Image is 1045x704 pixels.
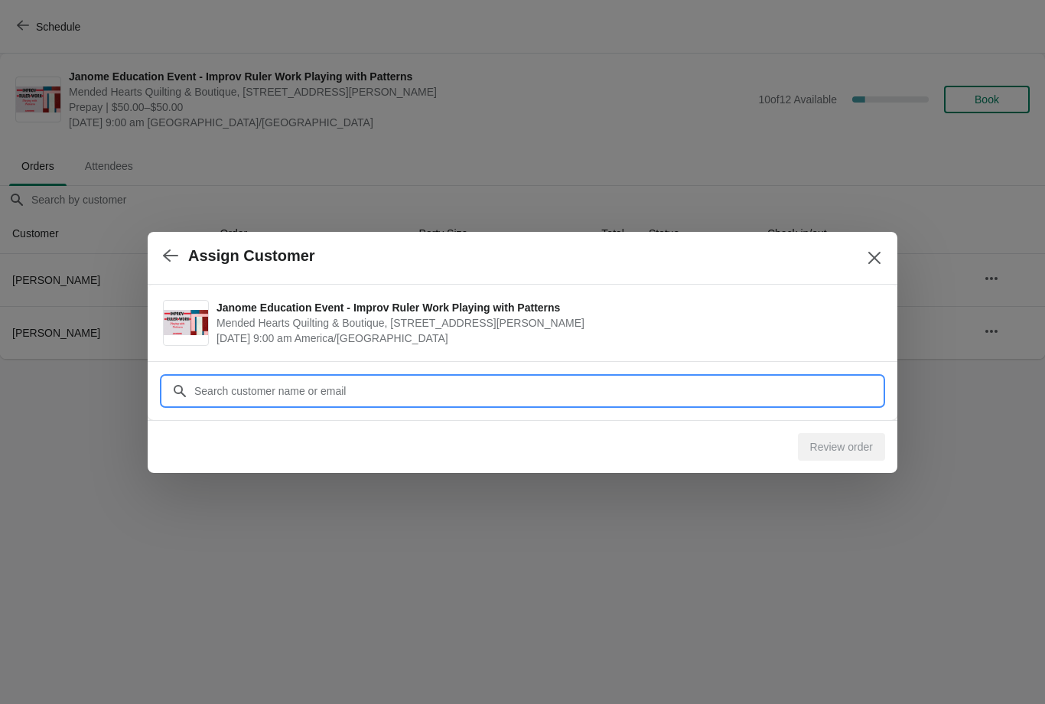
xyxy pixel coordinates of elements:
[861,244,888,272] button: Close
[164,310,208,336] img: Janome Education Event - Improv Ruler Work Playing with Patterns | Mended Hearts Quilting & Bouti...
[216,331,874,346] span: [DATE] 9:00 am America/[GEOGRAPHIC_DATA]
[188,247,315,265] h2: Assign Customer
[216,300,874,315] span: Janome Education Event - Improv Ruler Work Playing with Patterns
[194,377,882,405] input: Search customer name or email
[216,315,874,331] span: Mended Hearts Quilting & Boutique, [STREET_ADDRESS][PERSON_NAME]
